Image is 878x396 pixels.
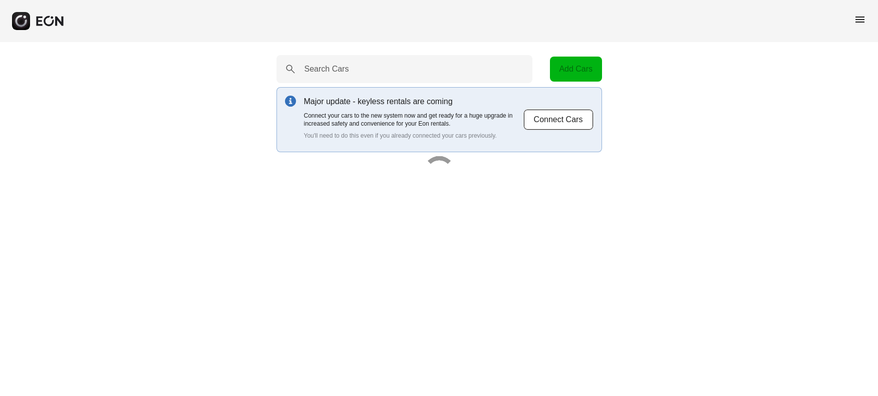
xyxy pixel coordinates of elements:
p: You'll need to do this even if you already connected your cars previously. [304,132,523,140]
p: Connect your cars to the new system now and get ready for a huge upgrade in increased safety and ... [304,112,523,128]
span: menu [854,14,866,26]
img: info [285,96,296,107]
label: Search Cars [305,63,349,75]
button: Connect Cars [523,109,594,130]
p: Major update - keyless rentals are coming [304,96,523,108]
